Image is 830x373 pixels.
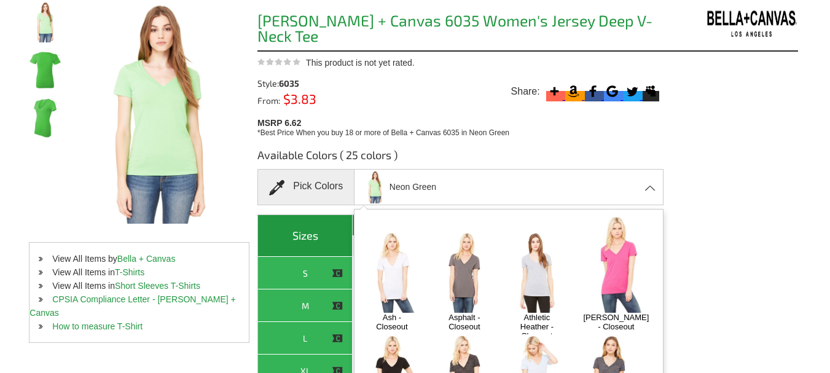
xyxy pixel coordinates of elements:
svg: Google Bookmark [604,83,621,100]
a: Bella + Canvas [117,254,176,264]
span: $3.83 [280,91,316,106]
a: Athletic Heather - Closeout [511,313,563,340]
img: This product is not yet rated. [257,58,300,66]
th: Quantity/Volume [353,215,662,236]
svg: More [546,83,563,100]
img: Athletic Heather [504,232,569,312]
svg: Myspace [643,83,659,100]
h1: [PERSON_NAME] + Canvas 6035 Women's Jersey Deep V-Neck Tee [257,13,663,47]
img: This item is CLOSEOUT! [332,300,343,312]
span: This product is not yet rated. [306,58,415,68]
span: 6035 [279,78,299,88]
img: Ash [359,232,424,312]
img: Neon Green [362,171,388,203]
img: Bella + Canvas 6035 Women's Jersey Deep V-Neck Tee [29,2,61,42]
div: S [261,265,349,281]
img: Bella + Canvas [706,8,798,39]
li: View All Items in [29,265,249,279]
div: From: [257,94,359,105]
a: [PERSON_NAME] - Closeout [583,313,649,331]
span: Share: [511,85,540,98]
div: Style: [257,79,359,88]
img: Asphalt [432,232,496,312]
th: 1-6 [353,236,447,257]
div: Pick Colors [257,169,354,205]
div: M [261,298,349,313]
li: View All Items in [29,279,249,293]
a: Ash - Closeout [366,313,418,331]
svg: Amazon [565,83,582,100]
a: T-Shirts [115,267,144,277]
svg: Twitter [624,83,640,100]
td: $8.06 [353,322,447,355]
li: View All Items by [29,252,249,265]
img: Bella + Canvas 6035 Women's Jersey Deep V-Neck Tee [29,50,61,90]
span: Neon Green [390,176,436,198]
img: Bella + Canvas 6035 Women's Jersey Deep V-Neck Tee [29,98,61,138]
a: Asphalt - Closeout [438,313,490,331]
a: How to measure T-Shirt [52,321,143,331]
td: $8.06 [353,289,447,322]
svg: Facebook [585,83,601,100]
img: Berry [577,215,655,313]
a: CPSIA Compliance Letter - [PERSON_NAME] + Canvas [29,294,235,318]
div: L [261,331,349,346]
a: Short Sleeves T-Shirts [115,281,200,291]
img: This item is CLOSEOUT! [332,333,343,344]
th: Sizes [258,215,353,257]
div: MSRP 6.62 [257,115,667,138]
img: This item is CLOSEOUT! [332,268,343,279]
td: $8.06 [353,257,447,289]
h3: Available Colors ( 25 colors ) [257,147,663,169]
span: *Best Price When you buy 18 or more of Bella + Canvas 6035 in Neon Green [257,128,509,137]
